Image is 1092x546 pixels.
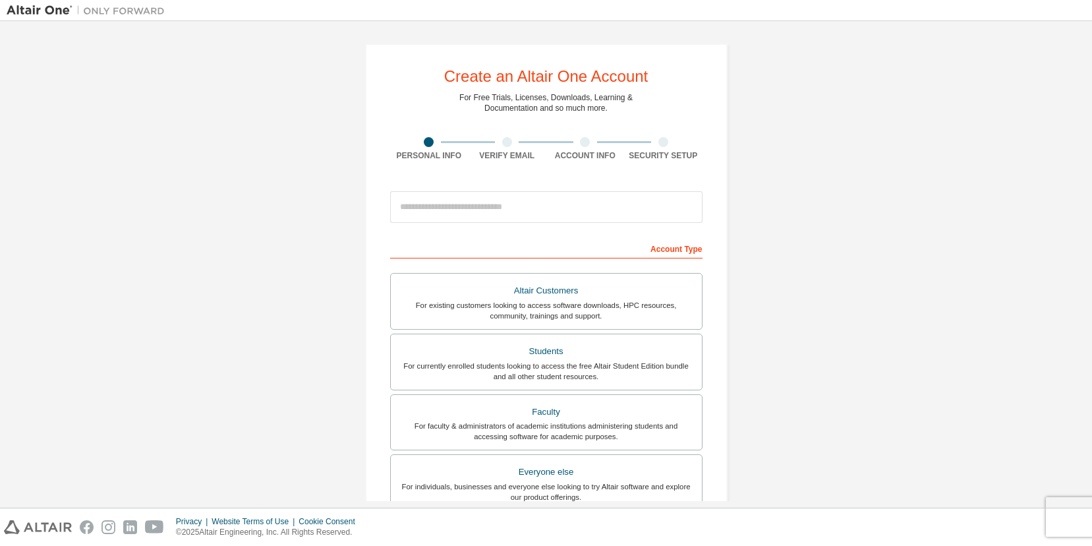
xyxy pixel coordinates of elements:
img: instagram.svg [101,520,115,534]
p: © 2025 Altair Engineering, Inc. All Rights Reserved. [176,527,363,538]
div: For individuals, businesses and everyone else looking to try Altair software and explore our prod... [399,481,694,502]
div: For existing customers looking to access software downloads, HPC resources, community, trainings ... [399,300,694,321]
div: Everyone else [399,463,694,481]
img: facebook.svg [80,520,94,534]
div: Verify Email [468,150,546,161]
img: altair_logo.svg [4,520,72,534]
div: Students [399,342,694,361]
div: Website Terms of Use [212,516,299,527]
div: For currently enrolled students looking to access the free Altair Student Edition bundle and all ... [399,361,694,382]
div: Create an Altair One Account [444,69,648,84]
div: Privacy [176,516,212,527]
img: linkedin.svg [123,520,137,534]
img: youtube.svg [145,520,164,534]
div: Faculty [399,403,694,421]
div: Account Type [390,237,703,258]
div: Personal Info [390,150,469,161]
div: For faculty & administrators of academic institutions administering students and accessing softwa... [399,421,694,442]
img: Altair One [7,4,171,17]
div: Cookie Consent [299,516,362,527]
div: Security Setup [624,150,703,161]
div: Altair Customers [399,282,694,300]
div: Account Info [546,150,625,161]
div: For Free Trials, Licenses, Downloads, Learning & Documentation and so much more. [459,92,633,113]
